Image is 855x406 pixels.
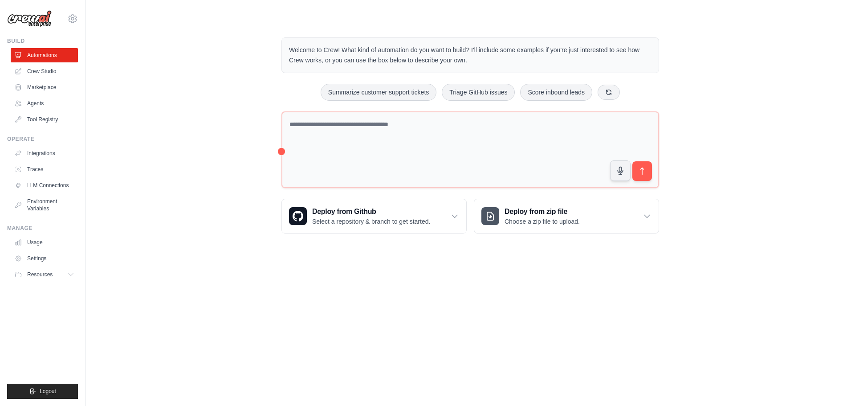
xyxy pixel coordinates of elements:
span: Logout [40,388,56,395]
h3: Deploy from zip file [505,206,580,217]
p: Choose a zip file to upload. [505,217,580,226]
a: Environment Variables [11,194,78,216]
a: Usage [11,235,78,250]
button: Resources [11,267,78,282]
a: LLM Connections [11,178,78,193]
button: Triage GitHub issues [442,84,515,101]
div: Manage [7,225,78,232]
a: Marketplace [11,80,78,94]
button: Logout [7,384,78,399]
a: Automations [11,48,78,62]
p: Select a repository & branch to get started. [312,217,430,226]
h3: Deploy from Github [312,206,430,217]
a: Crew Studio [11,64,78,78]
button: Score inbound leads [520,84,592,101]
a: Traces [11,162,78,176]
p: Welcome to Crew! What kind of automation do you want to build? I'll include some examples if you'... [289,45,651,66]
a: Settings [11,251,78,266]
a: Agents [11,96,78,111]
div: Operate [7,135,78,143]
button: Summarize customer support tickets [321,84,436,101]
div: Build [7,37,78,45]
a: Tool Registry [11,112,78,127]
a: Integrations [11,146,78,160]
img: Logo [7,10,52,27]
span: Resources [27,271,53,278]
